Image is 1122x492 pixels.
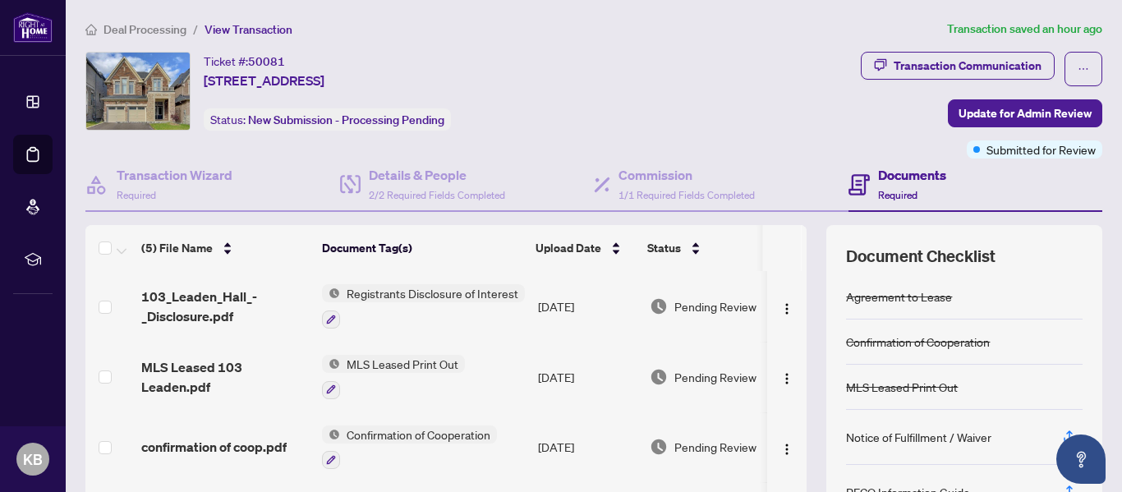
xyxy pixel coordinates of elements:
span: ellipsis [1078,63,1089,75]
span: 1/1 Required Fields Completed [618,189,755,201]
img: Status Icon [322,284,340,302]
span: Submitted for Review [986,140,1096,159]
button: Open asap [1056,435,1106,484]
img: Logo [780,372,793,385]
img: logo [13,12,53,43]
li: / [193,20,198,39]
td: [DATE] [531,342,643,412]
img: Logo [780,302,793,315]
button: Logo [774,364,800,390]
span: Pending Review [674,297,756,315]
button: Status IconRegistrants Disclosure of Interest [322,284,525,329]
button: Logo [774,434,800,460]
img: Logo [780,443,793,456]
button: Update for Admin Review [948,99,1102,127]
span: Upload Date [536,239,601,257]
h4: Commission [618,165,755,185]
span: Pending Review [674,368,756,386]
span: Update for Admin Review [959,100,1092,126]
button: Status IconMLS Leased Print Out [322,355,465,399]
span: New Submission - Processing Pending [248,113,444,127]
h4: Details & People [369,165,505,185]
div: MLS Leased Print Out [846,378,958,396]
span: home [85,24,97,35]
th: (5) File Name [135,225,315,271]
article: Transaction saved an hour ago [947,20,1102,39]
span: KB [23,448,43,471]
span: MLS Leased Print Out [340,355,465,373]
td: [DATE] [531,271,643,342]
span: confirmation of coop.pdf [141,437,287,457]
td: [DATE] [531,412,643,483]
span: [STREET_ADDRESS] [204,71,324,90]
button: Status IconConfirmation of Cooperation [322,425,497,470]
span: Required [117,189,156,201]
div: Transaction Communication [894,53,1042,79]
span: (5) File Name [141,239,213,257]
div: Agreement to Lease [846,287,952,306]
span: Required [878,189,917,201]
img: IMG-N12296373_1.jpg [86,53,190,130]
div: Confirmation of Cooperation [846,333,990,351]
span: 103_Leaden_Hall_-_Disclosure.pdf [141,287,309,326]
th: Upload Date [529,225,641,271]
img: Status Icon [322,425,340,444]
button: Logo [774,293,800,320]
span: View Transaction [205,22,292,37]
span: MLS Leased 103 Leaden.pdf [141,357,309,397]
img: Document Status [650,438,668,456]
img: Status Icon [322,355,340,373]
th: Status [641,225,780,271]
img: Document Status [650,297,668,315]
span: Pending Review [674,438,756,456]
th: Document Tag(s) [315,225,529,271]
div: Status: [204,108,451,131]
span: 2/2 Required Fields Completed [369,189,505,201]
span: 50081 [248,54,285,69]
div: Notice of Fulfillment / Waiver [846,428,991,446]
button: Transaction Communication [861,52,1055,80]
h4: Documents [878,165,946,185]
span: Confirmation of Cooperation [340,425,497,444]
h4: Transaction Wizard [117,165,232,185]
span: Deal Processing [103,22,186,37]
div: Ticket #: [204,52,285,71]
span: Registrants Disclosure of Interest [340,284,525,302]
img: Document Status [650,368,668,386]
span: Status [647,239,681,257]
span: Document Checklist [846,245,996,268]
